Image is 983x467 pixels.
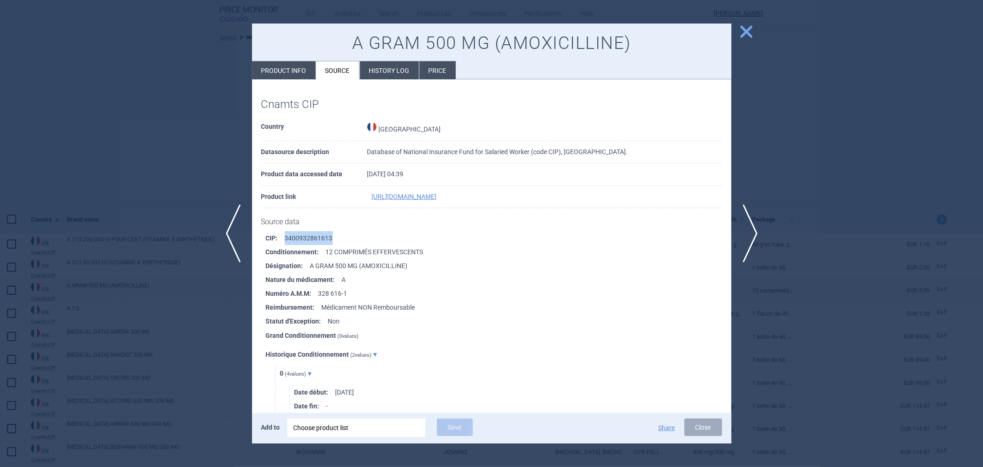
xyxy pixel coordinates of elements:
[285,371,306,377] span: ( 4 values)
[261,116,367,141] th: Country
[266,287,731,300] li: 328 616-1
[266,245,326,259] strong: Conditionnement :
[316,61,359,79] li: Source
[684,419,722,436] button: Close
[266,328,366,343] button: Grand Conditionnement (0values)
[261,419,280,436] p: Add to
[419,61,456,79] li: Price
[280,366,318,381] button: 0 (4values)
[294,399,326,413] strong: Date fin :
[367,141,722,164] td: Database of National Insurance Fund for Salaried Worker (code CIP), [GEOGRAPHIC_DATA].
[367,163,722,186] td: [DATE] 04:39
[367,122,377,132] img: France
[659,425,675,431] button: Share
[261,217,722,226] h1: Source data
[266,273,731,287] li: A
[266,314,328,328] strong: Statut d'Exception :
[266,245,731,259] li: 12 COMPRIMÉS EFFERVESCENTS
[261,141,367,164] th: Datasource description
[367,116,722,141] td: [GEOGRAPHIC_DATA]
[261,98,722,111] h1: Cnamts CIP
[294,399,731,413] li: -
[266,231,285,245] strong: CIP :
[280,370,284,377] strong: 0
[266,231,731,245] li: 3400932861613
[266,314,731,328] li: Non
[261,163,367,186] th: Product data accessed date
[266,287,318,300] strong: Numéro A.M.M :
[266,259,731,273] li: A GRAM 500 MG (AMOXICILLINE)
[437,419,473,436] button: Save
[266,351,349,358] strong: Historique Conditionnement
[294,385,731,399] li: [DATE]
[266,300,731,314] li: Médicament NON Remboursable
[252,61,316,79] li: Product info
[261,33,722,54] h1: A GRAM 500 MG (AMOXICILLINE)
[294,419,419,437] div: Choose product list
[261,186,367,209] th: Product link
[266,259,310,273] strong: Désignation :
[266,300,322,314] strong: Reimbursement :
[351,352,372,358] span: ( 2 values)
[266,273,342,287] strong: Nature du médicament :
[266,332,336,339] strong: Grand Conditionnement
[338,333,359,339] span: ( 0 values)
[360,61,419,79] li: History log
[372,193,437,200] a: [URL][DOMAIN_NAME]
[294,385,336,399] strong: Date début :
[266,347,384,362] button: Historique Conditionnement (2values)
[287,419,425,437] div: Choose product list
